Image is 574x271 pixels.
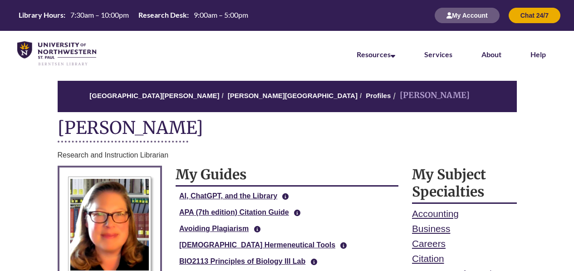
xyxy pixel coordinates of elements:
[357,50,395,59] a: Resources
[194,10,248,19] span: 9:00am – 5:00pm
[391,89,470,102] li: [PERSON_NAME]
[509,11,560,19] a: Chat 24/7
[58,149,517,161] div: Research and Instruction Librarian
[179,225,249,232] a: Avoiding Plagiarism
[412,251,517,266] a: Citation
[412,206,517,221] a: Accounting
[58,81,517,112] nav: breadcrumb
[530,50,546,59] a: Help
[58,117,517,138] h1: [PERSON_NAME]
[70,10,129,19] span: 7:30am – 10:00pm
[15,10,67,20] th: Library Hours:
[17,41,96,66] img: UNWSP Library Logo
[89,92,219,99] a: [GEOGRAPHIC_DATA][PERSON_NAME]
[412,221,517,236] a: Business
[424,50,452,59] a: Services
[435,8,500,23] button: My Account
[15,10,252,20] table: Hours Today
[412,236,517,251] a: Careers
[435,11,500,19] a: My Account
[15,10,252,21] a: Hours Today
[135,10,190,20] th: Research Desk:
[179,241,335,249] a: [DEMOGRAPHIC_DATA] Hermeneutical Tools
[412,166,517,204] h2: My Subject Specialties
[481,50,501,59] a: About
[366,92,391,99] a: Profiles
[179,257,305,265] a: BIO2113 Principles of Biology III Lab
[509,8,560,23] button: Chat 24/7
[176,166,398,187] h2: My Guides
[179,208,289,216] a: APA (7th edition) Citation Guide
[179,192,277,200] a: AI, ChatGPT, and the Library
[228,92,358,99] a: [PERSON_NAME][GEOGRAPHIC_DATA]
